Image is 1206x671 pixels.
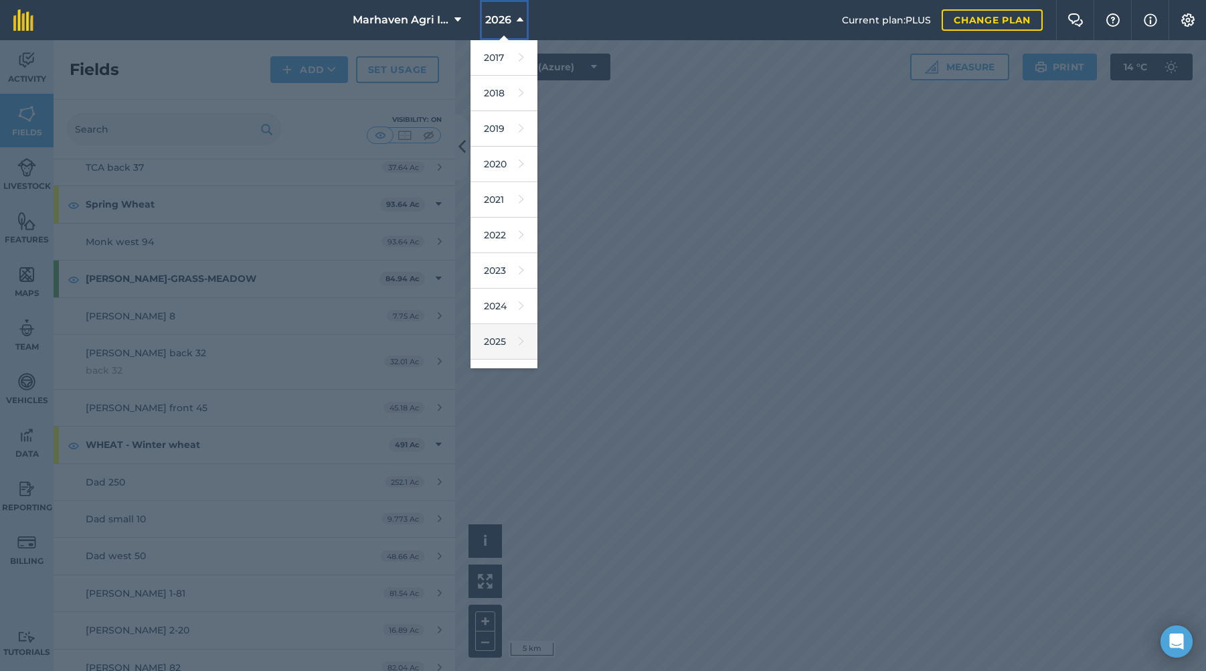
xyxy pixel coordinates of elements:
[470,76,537,111] a: 2018
[485,12,511,28] span: 2026
[353,12,449,28] span: Marhaven Agri Inc
[470,324,537,360] a: 2025
[470,40,537,76] a: 2017
[942,9,1043,31] a: Change plan
[1105,13,1121,27] img: A question mark icon
[470,289,537,324] a: 2024
[470,253,537,289] a: 2023
[842,13,931,27] span: Current plan : PLUS
[1160,625,1193,658] div: Open Intercom Messenger
[13,9,33,31] img: fieldmargin Logo
[1144,12,1157,28] img: svg+xml;base64,PHN2ZyB4bWxucz0iaHR0cDovL3d3dy53My5vcmcvMjAwMC9zdmciIHdpZHRoPSIxNyIgaGVpZ2h0PSIxNy...
[470,360,537,395] a: 2026
[1067,13,1084,27] img: Two speech bubbles overlapping with the left bubble in the forefront
[470,111,537,147] a: 2019
[470,147,537,182] a: 2020
[1180,13,1196,27] img: A cog icon
[470,182,537,218] a: 2021
[470,218,537,253] a: 2022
